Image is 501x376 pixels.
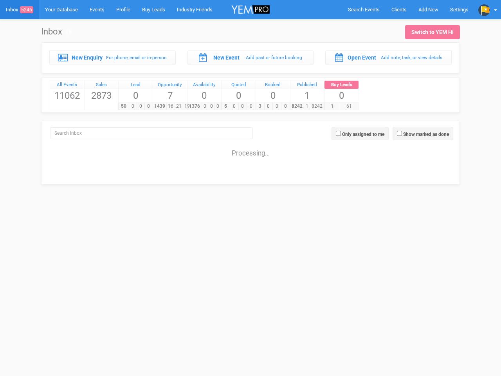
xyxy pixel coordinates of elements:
[247,103,256,110] span: 0
[50,127,253,139] input: Search Inbox
[202,103,208,110] span: 0
[256,103,265,110] span: 3
[213,54,240,61] label: New Event
[290,89,324,102] span: 1
[246,55,302,60] small: Add past or future booking
[221,103,230,110] span: 5
[214,103,221,110] span: 0
[187,103,202,110] span: 1376
[153,89,187,102] span: 7
[256,81,290,89] a: Booked
[264,103,273,110] span: 0
[238,103,247,110] span: 0
[256,89,290,102] span: 0
[50,81,84,89] a: All Events
[119,89,153,102] span: 0
[153,103,167,110] span: 1439
[418,7,438,13] span: Add New
[175,103,183,110] span: 21
[153,81,187,89] a: Opportunity
[324,103,340,110] span: 1
[85,81,119,89] a: Sales
[119,81,153,89] a: Lead
[41,27,71,36] h1: Inbox
[391,7,407,13] span: Clients
[340,103,359,110] span: 61
[411,28,454,36] div: Switch to YEM Hi
[222,81,256,89] a: Quoted
[187,81,222,89] a: Availability
[405,25,460,39] a: Switch to YEM Hi
[50,89,84,102] span: 11062
[187,51,314,65] a: New Event Add past or future booking
[281,103,290,110] span: 0
[208,103,214,110] span: 0
[129,103,137,110] span: 0
[230,103,239,110] span: 0
[72,54,103,61] label: New Enquiry
[43,141,458,157] div: Processing...
[304,103,310,110] span: 1
[118,103,129,110] span: 50
[403,131,449,138] label: Show marked as done
[222,89,256,102] span: 0
[342,131,384,138] label: Only assigned to me
[324,81,359,89] a: Buy Leads
[183,103,191,110] span: 19
[49,51,176,65] a: New Enquiry For phone, email or in-person
[348,54,376,61] label: Open Event
[187,89,222,102] span: 0
[106,55,167,60] small: For phone, email or in-person
[348,7,380,13] span: Search Events
[290,81,324,89] a: Published
[272,103,281,110] span: 0
[310,103,324,110] span: 8242
[85,89,119,102] span: 2873
[290,103,305,110] span: 8242
[478,4,490,16] img: profile.png
[325,51,452,65] a: Open Event Add note, task, or view details
[137,103,145,110] span: 0
[381,55,442,60] small: Add note, task, or view details
[20,6,33,13] span: 5246
[166,103,175,110] span: 16
[144,103,153,110] span: 0
[324,89,359,102] span: 0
